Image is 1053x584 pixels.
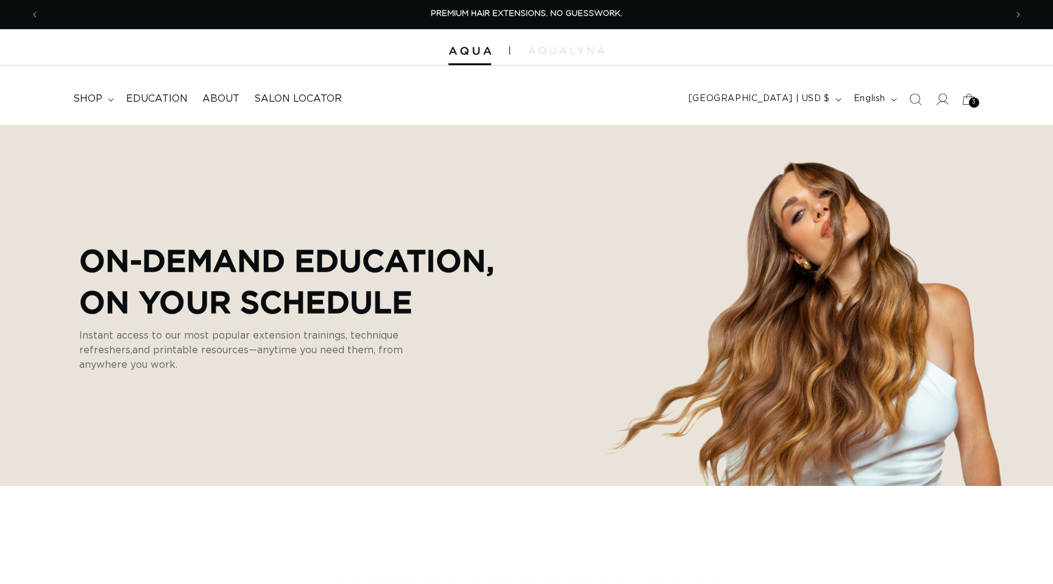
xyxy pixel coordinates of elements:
[681,88,846,111] button: [GEOGRAPHIC_DATA] | USD $
[195,85,247,113] a: About
[79,239,494,322] p: On-Demand Education, On Your Schedule
[254,93,342,105] span: Salon Locator
[202,93,239,105] span: About
[247,85,349,113] a: Salon Locator
[119,85,195,113] a: Education
[431,10,622,18] span: PREMIUM HAIR EXTENSIONS. NO GUESSWORK.
[1005,3,1032,26] button: Next announcement
[448,47,491,55] img: Aqua Hair Extensions
[66,85,119,113] summary: shop
[972,97,976,108] span: 3
[689,93,830,105] span: [GEOGRAPHIC_DATA] | USD $
[21,3,48,26] button: Previous announcement
[79,328,433,372] p: Instant access to our most popular extension trainings, technique refreshers,and printable resour...
[126,93,188,105] span: Education
[854,93,885,105] span: English
[528,47,604,54] img: aqualyna.com
[902,86,929,113] summary: Search
[846,88,902,111] button: English
[73,93,102,105] span: shop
